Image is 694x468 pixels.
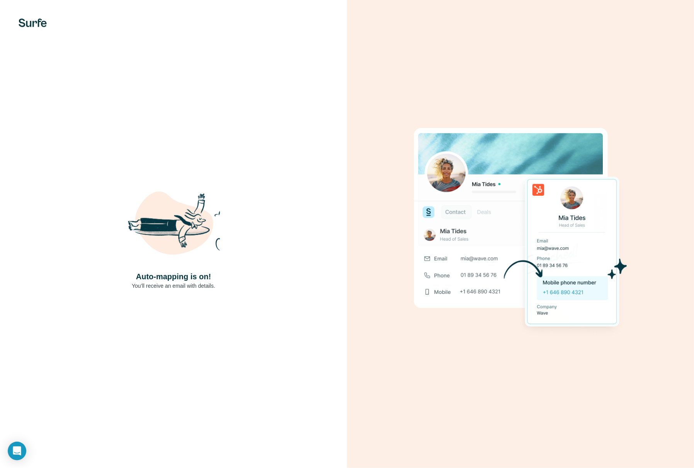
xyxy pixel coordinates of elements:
[136,271,211,282] h4: Auto-mapping is on!
[8,442,26,460] div: Open Intercom Messenger
[414,128,627,340] img: Download Success
[132,282,215,290] p: You’ll receive an email with details.
[19,19,47,27] img: Surfe's logo
[127,178,220,271] img: Shaka Illustration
